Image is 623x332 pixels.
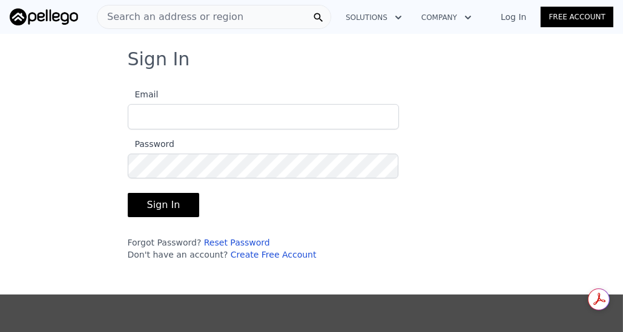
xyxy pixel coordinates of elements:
a: Create Free Account [231,250,317,259]
button: Solutions [336,7,412,28]
img: Pellego [10,8,78,25]
input: Email [128,104,399,129]
div: Forgot Password? Don't have an account? [128,236,399,261]
span: Search an address or region [97,10,243,24]
h3: Sign In [128,48,496,70]
a: Log In [486,11,541,23]
a: Free Account [541,7,613,27]
span: Password [128,139,174,149]
span: Email [128,90,159,99]
button: Sign In [128,193,200,217]
button: Company [412,7,481,28]
a: Reset Password [204,238,270,247]
input: Password [128,154,399,178]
